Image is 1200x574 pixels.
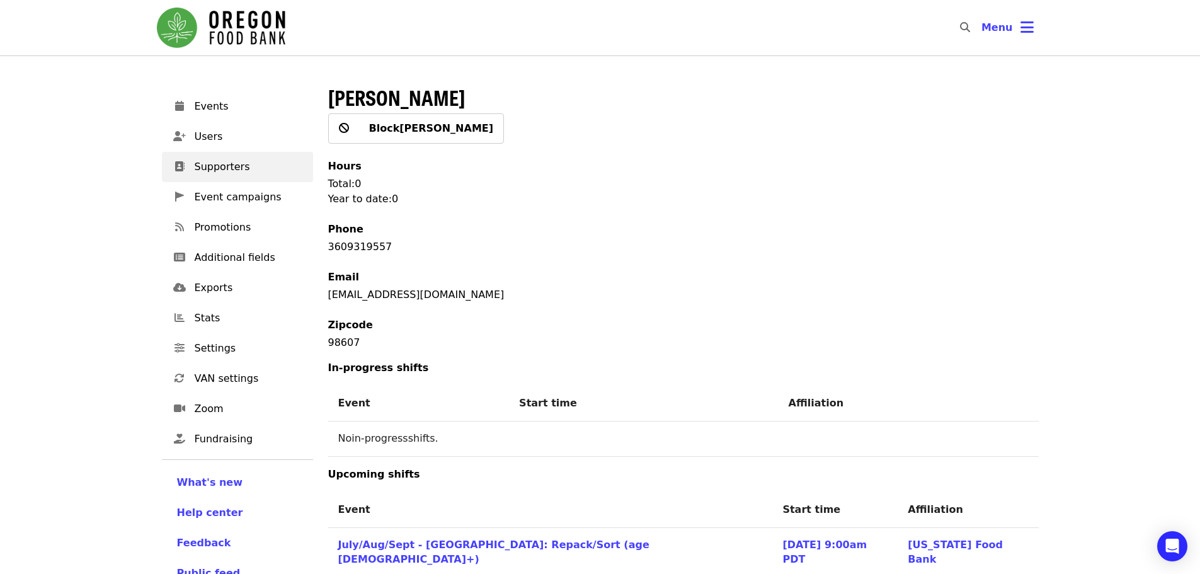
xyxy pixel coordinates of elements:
p: 3609319557 [328,239,1039,255]
p: Total: 0 [328,176,1039,192]
span: Hours [328,160,362,172]
span: Stats [195,311,303,326]
th: Event [328,386,510,422]
span: Help center [177,507,243,519]
i: chart-bar icon [174,312,185,324]
span: In-progress shifts [328,362,429,374]
input: Search [978,13,988,43]
span: [PERSON_NAME] [328,83,465,112]
i: sliders-h icon [174,342,185,354]
a: Settings [162,333,313,364]
a: Help center [177,505,298,520]
th: Start time [509,386,778,422]
a: Zoom [162,394,313,424]
span: Menu [981,21,1013,33]
span: Phone [328,223,363,235]
span: Zipcode [328,319,373,331]
span: Zoom [195,401,303,416]
th: Event [328,492,773,528]
a: Additional fields [162,243,313,273]
button: Feedback [177,536,231,551]
i: video icon [174,403,185,415]
a: Users [162,122,313,152]
a: Stats [162,303,313,333]
div: Open Intercom Messenger [1157,531,1187,561]
i: rss icon [175,221,184,233]
i: cloud-download icon [173,282,186,294]
span: Supporters [195,159,303,175]
i: hand-holding-heart icon [174,433,185,445]
a: What's new [177,475,298,490]
td: No in-progress shifts. [328,422,1039,457]
span: Promotions [195,220,303,235]
i: sync icon [174,372,185,384]
a: [DATE] 9:00am PDT [782,539,867,565]
span: VAN settings [195,371,303,386]
i: bars icon [1020,18,1034,37]
span: Email [328,271,359,283]
th: Affiliation [898,492,1038,528]
a: Supporters [162,152,313,182]
span: Fundraising [195,432,303,447]
a: Event campaigns [162,182,313,212]
i: search icon [960,21,970,33]
i: user-plus icon [173,130,186,142]
i: calendar icon [175,100,184,112]
p: Year to date: 0 [328,192,1039,207]
i: pennant icon [175,191,184,203]
th: Start time [772,492,898,528]
span: Block [PERSON_NAME] [369,122,494,134]
span: Exports [195,280,303,296]
i: address-book icon [174,161,185,173]
span: Events [195,99,303,114]
span: Additional fields [195,250,303,265]
span: What's new [177,476,243,488]
a: Events [162,91,313,122]
span: Settings [195,341,303,356]
button: Block[PERSON_NAME] [328,113,505,144]
span: Users [195,129,303,144]
i: list-alt icon [174,251,185,263]
th: Affiliation [779,386,1039,422]
a: [US_STATE] Food Bank [908,539,1003,565]
a: Promotions [162,212,313,243]
a: Fundraising [162,424,313,454]
p: [EMAIL_ADDRESS][DOMAIN_NAME] [328,287,1039,302]
a: Exports [162,273,313,303]
a: July/Aug/Sept - [GEOGRAPHIC_DATA]: Repack/Sort (age [DEMOGRAPHIC_DATA]+) [338,539,649,565]
a: VAN settings [162,364,313,394]
span: Event campaigns [195,190,303,205]
span: Upcoming shifts [328,468,420,480]
p: 98607 [328,335,1039,350]
i: ban icon [339,122,349,134]
img: Oregon Food Bank - Home [157,8,285,48]
button: Toggle account menu [971,13,1044,43]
